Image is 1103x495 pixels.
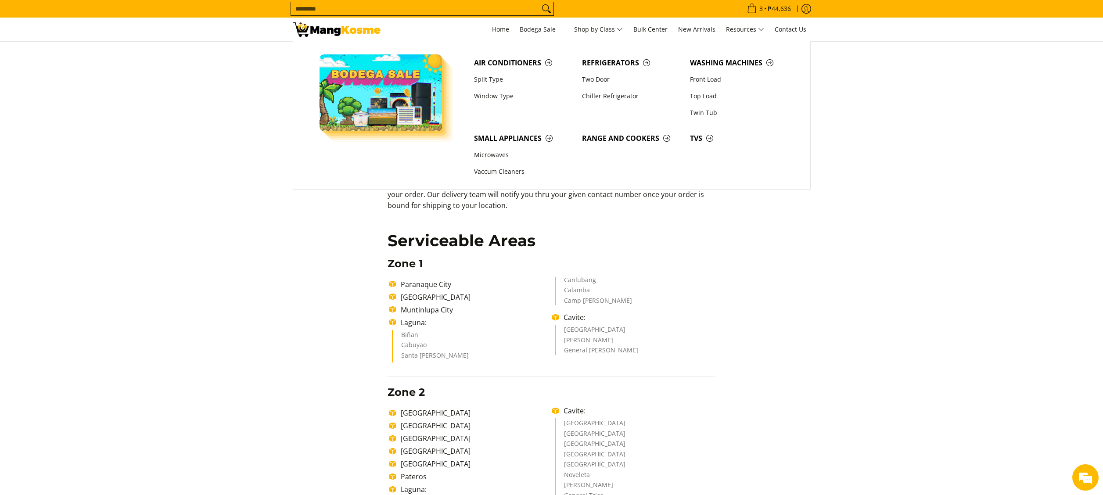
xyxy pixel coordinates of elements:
[564,298,707,305] li: Camp [PERSON_NAME]
[401,332,544,342] li: Biñan
[629,18,672,41] a: Bulk Center
[396,459,552,469] li: [GEOGRAPHIC_DATA]
[293,22,381,37] img: Shipping &amp; Delivery Page l Mang Kosme: Home Appliances Warehouse Sale!
[520,24,564,35] span: Bodega Sale
[559,312,715,323] li: Cavite:
[401,352,544,363] li: Santa [PERSON_NAME]
[766,6,792,12] span: ₱44,636
[396,408,552,418] li: [GEOGRAPHIC_DATA]
[690,133,789,144] span: TVs
[388,231,715,251] h2: Serviceable Areas
[564,430,707,441] li: [GEOGRAPHIC_DATA]
[539,2,553,15] button: Search
[633,25,668,33] span: Bulk Center
[388,386,715,399] h3: Zone 2
[564,482,707,492] li: [PERSON_NAME]
[582,57,681,68] span: Refrigerators
[488,18,514,41] a: Home
[686,104,794,121] a: Twin Tub
[470,164,578,180] a: Vaccum Cleaners
[474,57,573,68] span: Air Conditioners
[564,420,707,430] li: [GEOGRAPHIC_DATA]
[396,420,552,431] li: [GEOGRAPHIC_DATA]
[396,446,552,456] li: [GEOGRAPHIC_DATA]
[686,54,794,71] a: Washing Machines
[582,133,681,144] span: Range and Cookers
[396,292,552,302] li: [GEOGRAPHIC_DATA]
[515,18,568,41] a: Bodega Sale
[564,441,707,451] li: [GEOGRAPHIC_DATA]
[401,342,544,352] li: Cabuyao
[320,54,442,131] img: Bodega Sale
[775,25,806,33] span: Contact Us
[388,179,715,220] p: Please allow days lead time upon receipt of proof of payment for the delivery of your order. Our ...
[396,317,552,328] li: Laguna:
[770,18,811,41] a: Contact Us
[389,18,811,41] nav: Main Menu
[674,18,720,41] a: New Arrivals
[578,54,686,71] a: Refrigerators
[678,25,715,33] span: New Arrivals
[578,130,686,147] a: Range and Cookers
[744,4,794,14] span: •
[578,88,686,104] a: Chiller Refrigerator
[492,25,509,33] span: Home
[564,461,707,472] li: [GEOGRAPHIC_DATA]
[470,147,578,164] a: Microwaves
[470,88,578,104] a: Window Type
[396,471,552,482] li: Pateros
[686,88,794,104] a: Top Load
[564,451,707,462] li: [GEOGRAPHIC_DATA]
[401,280,451,289] span: Paranaque City
[686,71,794,88] a: Front Load
[686,130,794,147] a: TVs
[396,433,552,444] li: [GEOGRAPHIC_DATA]
[726,24,764,35] span: Resources
[564,277,707,287] li: Canlubang
[564,326,707,337] li: [GEOGRAPHIC_DATA]
[564,472,707,482] li: Noveleta
[470,71,578,88] a: Split Type
[396,484,552,495] li: Laguna:
[722,18,769,41] a: Resources
[564,347,707,355] li: General [PERSON_NAME]
[690,57,789,68] span: Washing Machines
[470,54,578,71] a: Air Conditioners
[470,130,578,147] a: Small Appliances
[564,337,707,348] li: [PERSON_NAME]
[388,257,715,270] h3: Zone 1
[570,18,627,41] a: Shop by Class
[758,6,764,12] span: 3
[396,305,552,315] li: Muntinlupa City
[559,405,715,416] li: Cavite:
[578,71,686,88] a: Two Door
[474,133,573,144] span: Small Appliances
[564,287,707,298] li: Calamba
[574,24,623,35] span: Shop by Class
